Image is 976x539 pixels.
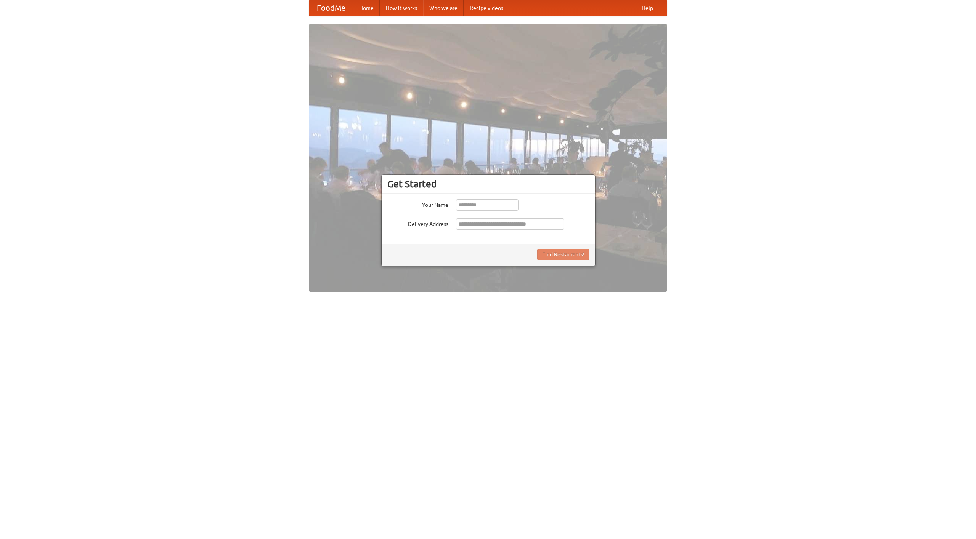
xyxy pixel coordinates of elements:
a: FoodMe [309,0,353,16]
button: Find Restaurants! [537,249,589,260]
a: Help [636,0,659,16]
a: Who we are [423,0,464,16]
h3: Get Started [387,178,589,190]
a: Home [353,0,380,16]
a: How it works [380,0,423,16]
label: Your Name [387,199,448,209]
a: Recipe videos [464,0,509,16]
label: Delivery Address [387,218,448,228]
